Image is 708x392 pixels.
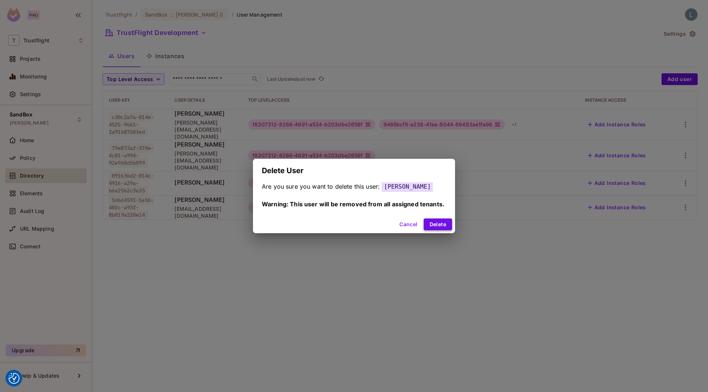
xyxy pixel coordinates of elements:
span: [PERSON_NAME] [382,181,433,192]
img: Revisit consent button [8,373,20,384]
button: Cancel [396,218,420,230]
span: Are you sure you want to delete this user: [262,183,380,190]
button: Consent Preferences [8,373,20,384]
span: Warning: This user will be removed from all assigned tenants. [262,200,444,208]
h2: Delete User [253,159,455,182]
button: Delete [424,218,452,230]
